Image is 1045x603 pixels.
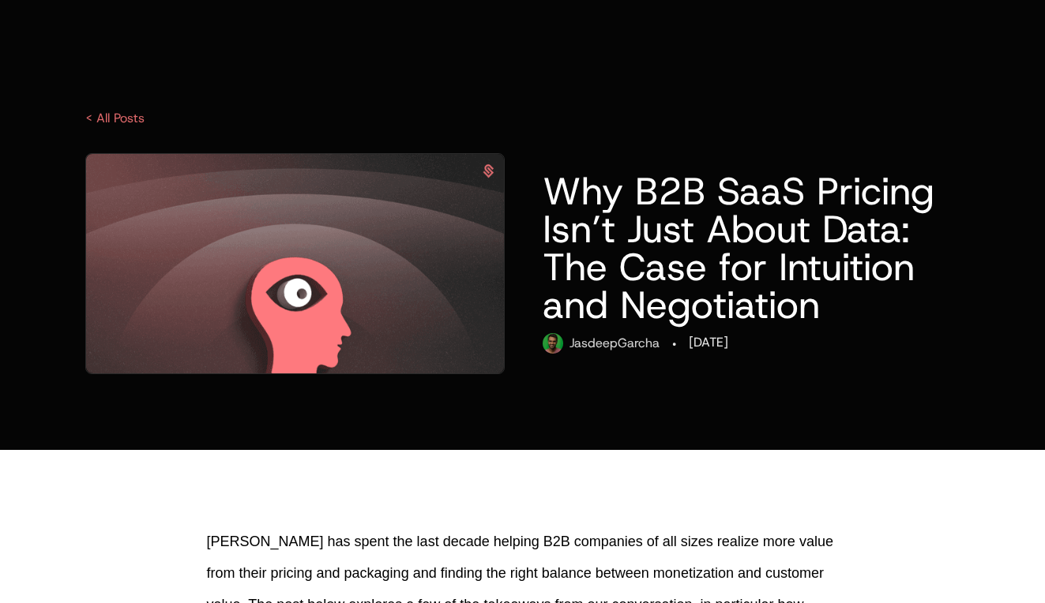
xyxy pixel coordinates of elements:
[543,333,563,354] img: imagejas
[672,333,676,355] div: ·
[689,333,728,352] div: [DATE]
[85,110,145,126] a: < All Posts
[569,334,660,353] div: Jasdeep Garcha
[543,172,960,324] h1: Why B2B SaaS Pricing Isn’t Just About Data: The Case for Intuition and Negotiation
[86,154,505,373] img: image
